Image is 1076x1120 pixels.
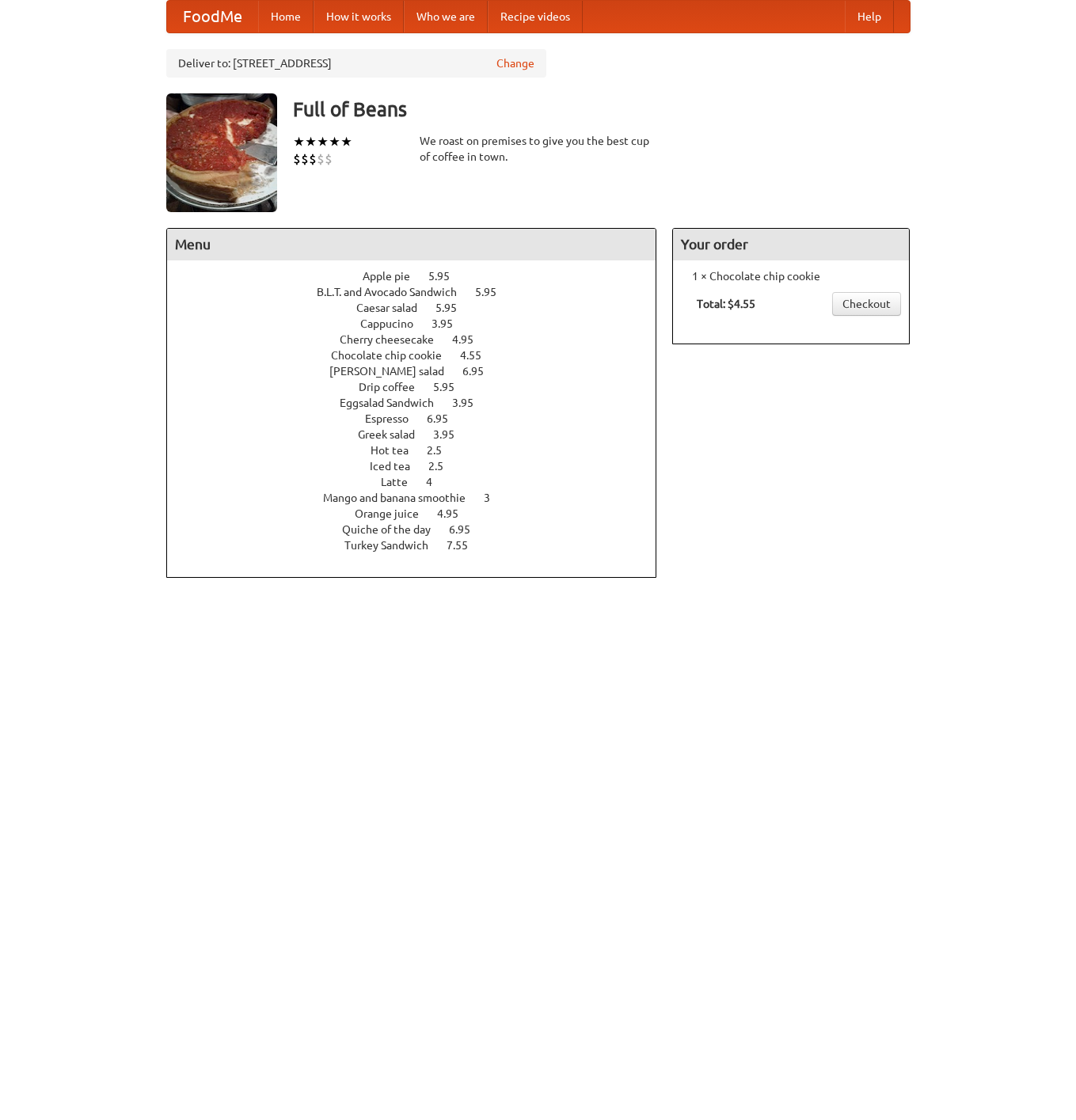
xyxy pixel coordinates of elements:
[331,349,458,362] span: Chocolate chip cookie
[342,523,500,536] a: Quiche of the day 6.95
[371,444,424,457] span: Hot tea
[426,476,448,488] span: 4
[447,539,484,552] span: 7.55
[365,412,424,425] span: Espresso
[342,523,447,536] span: Quiche of the day
[317,133,329,150] li: ★
[832,292,901,316] a: Checkout
[370,460,473,473] a: Iced tea 2.5
[358,428,431,441] span: Greek salad
[355,507,435,520] span: Orange juice
[329,365,513,378] a: [PERSON_NAME] salad 6.95
[358,428,484,441] a: Greek salad 3.95
[365,412,477,425] a: Espresso 6.95
[427,412,464,425] span: 6.95
[484,492,506,504] span: 3
[293,133,305,150] li: ★
[166,93,277,212] img: angular.jpg
[404,1,488,32] a: Who we are
[363,270,479,283] a: Apple pie 5.95
[681,268,901,284] li: 1 × Chocolate chip cookie
[360,317,429,330] span: Cappucino
[370,460,426,473] span: Iced tea
[356,302,433,314] span: Caesar salad
[420,133,657,165] div: We roast on premises to give you the best cup of coffee in town.
[433,381,470,393] span: 5.95
[452,397,489,409] span: 3.95
[314,1,404,32] a: How it works
[452,333,489,346] span: 4.95
[340,133,352,150] li: ★
[293,150,301,168] li: $
[449,523,486,536] span: 6.95
[329,365,460,378] span: [PERSON_NAME] salad
[428,460,459,473] span: 2.5
[496,55,534,71] a: Change
[673,229,909,260] h4: Your order
[317,150,325,168] li: $
[435,302,473,314] span: 5.95
[344,539,444,552] span: Turkey Sandwich
[309,150,317,168] li: $
[331,349,511,362] a: Chocolate chip cookie 4.55
[356,302,486,314] a: Caesar salad 5.95
[488,1,583,32] a: Recipe videos
[432,317,469,330] span: 3.95
[344,539,497,552] a: Turkey Sandwich 7.55
[475,286,512,298] span: 5.95
[329,133,340,150] li: ★
[325,150,333,168] li: $
[167,1,258,32] a: FoodMe
[428,270,466,283] span: 5.95
[355,507,488,520] a: Orange juice 4.95
[363,270,426,283] span: Apple pie
[462,365,500,378] span: 6.95
[293,93,911,125] h3: Full of Beans
[371,444,471,457] a: Hot tea 2.5
[340,333,450,346] span: Cherry cheesecake
[433,428,470,441] span: 3.95
[167,229,656,260] h4: Menu
[381,476,462,488] a: Latte 4
[697,298,755,310] b: Total: $4.55
[381,476,424,488] span: Latte
[323,492,519,504] a: Mango and banana smoothie 3
[359,381,431,393] span: Drip coffee
[166,49,546,78] div: Deliver to: [STREET_ADDRESS]
[437,507,474,520] span: 4.95
[317,286,473,298] span: B.L.T. and Avocado Sandwich
[258,1,314,32] a: Home
[460,349,497,362] span: 4.55
[301,150,309,168] li: $
[359,381,484,393] a: Drip coffee 5.95
[305,133,317,150] li: ★
[845,1,894,32] a: Help
[340,397,450,409] span: Eggsalad Sandwich
[340,333,503,346] a: Cherry cheesecake 4.95
[317,286,526,298] a: B.L.T. and Avocado Sandwich 5.95
[360,317,482,330] a: Cappucino 3.95
[427,444,458,457] span: 2.5
[340,397,503,409] a: Eggsalad Sandwich 3.95
[323,492,481,504] span: Mango and banana smoothie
